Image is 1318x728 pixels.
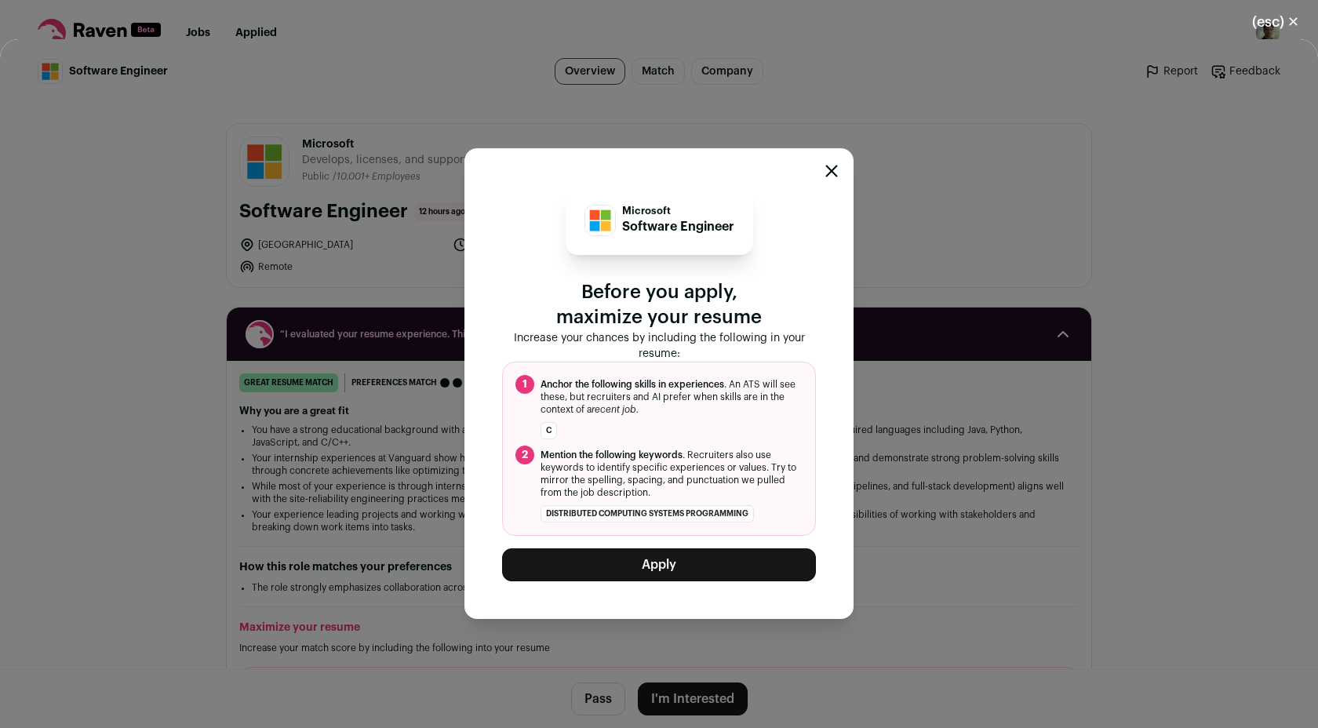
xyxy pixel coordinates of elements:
span: 2 [515,446,534,464]
li: distributed computing systems programming [541,505,754,522]
span: . Recruiters also use keywords to identify specific experiences or values. Try to mirror the spel... [541,449,803,499]
p: Increase your chances by including the following in your resume: [502,330,816,362]
p: Microsoft [622,205,734,217]
span: . An ATS will see these, but recruiters and AI prefer when skills are in the context of a [541,378,803,416]
button: Close modal [1233,5,1318,39]
p: Software Engineer [622,217,734,236]
li: C [541,422,557,439]
i: recent job. [592,405,639,414]
button: Apply [502,548,816,581]
span: Mention the following keywords [541,450,683,460]
span: 1 [515,375,534,394]
p: Before you apply, maximize your resume [502,280,816,330]
span: Anchor the following skills in experiences [541,380,724,389]
img: c786a7b10b07920eb52778d94b98952337776963b9c08eb22d98bc7b89d269e4.jpg [585,206,615,235]
button: Close modal [825,165,838,177]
